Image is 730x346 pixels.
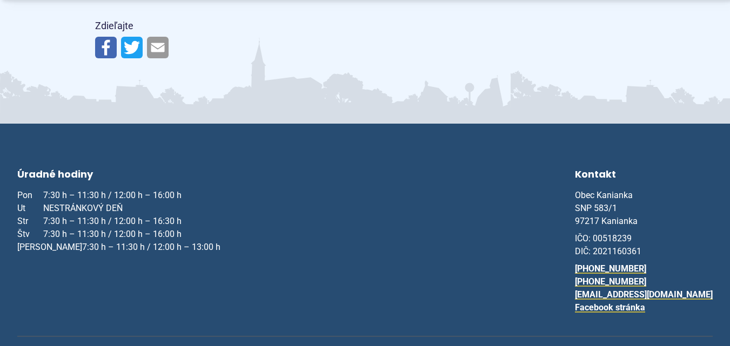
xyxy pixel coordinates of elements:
[17,228,43,241] span: Štv
[575,232,713,258] p: IČO: 00518239 DIČ: 2021160361
[575,263,646,274] a: [PHONE_NUMBER]
[95,37,117,58] img: Zdieľať na Facebooku
[575,289,713,300] a: [EMAIL_ADDRESS][DOMAIN_NAME]
[17,202,43,215] span: Ut
[95,18,635,35] p: Zdieľajte
[17,241,82,254] span: [PERSON_NAME]
[575,190,638,226] span: Obec Kanianka SNP 583/1 97217 Kanianka
[17,167,220,185] h3: Úradné hodiny
[17,189,43,202] span: Pon
[575,167,713,185] h3: Kontakt
[147,37,169,58] img: Zdieľať e-mailom
[575,302,645,313] a: Facebook stránka
[17,189,220,254] p: 7:30 h – 11:30 h / 12:00 h – 16:00 h NESTRÁNKOVÝ DEŇ 7:30 h – 11:30 h / 12:00 h – 16:30 h 7:30 h ...
[17,215,43,228] span: Str
[121,37,143,58] img: Zdieľať na Twitteri
[575,276,646,287] a: [PHONE_NUMBER]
